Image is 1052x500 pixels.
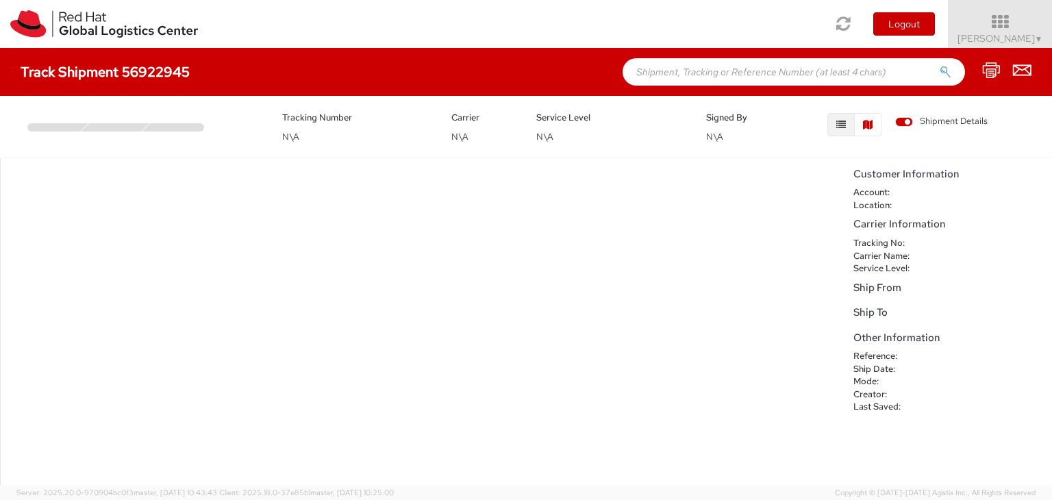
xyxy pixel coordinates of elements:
h5: Ship From [853,282,1045,294]
span: master, [DATE] 10:43:43 [134,488,217,497]
h5: Carrier Information [853,218,1045,230]
span: Client: 2025.18.0-37e85b1 [219,488,394,497]
span: Server: 2025.20.0-970904bc0f3 [16,488,217,497]
span: Shipment Details [895,115,988,128]
dt: Ship Date: [843,363,931,376]
span: N\A [536,131,553,142]
dt: Reference: [843,350,931,363]
h5: Customer Information [853,168,1045,180]
h5: Tracking Number [282,113,431,123]
h5: Carrier [451,113,516,123]
span: N\A [451,131,468,142]
button: Logout [873,12,935,36]
span: master, [DATE] 10:25:00 [310,488,394,497]
span: N\A [706,131,723,142]
img: rh-logistics-00dfa346123c4ec078e1.svg [10,10,198,38]
input: Shipment, Tracking or Reference Number (at least 4 chars) [623,58,965,86]
h5: Other Information [853,332,1045,344]
dt: Carrier Name: [843,250,931,263]
dt: Account: [843,186,931,199]
span: [PERSON_NAME] [957,32,1043,45]
span: Copyright © [DATE]-[DATE] Agistix Inc., All Rights Reserved [835,488,1036,499]
span: N\A [282,131,299,142]
dt: Mode: [843,375,931,388]
dt: Location: [843,199,931,212]
dt: Creator: [843,388,931,401]
dt: Tracking No: [843,237,931,250]
h4: Track Shipment 56922945 [21,64,190,79]
h5: Service Level [536,113,686,123]
span: ▼ [1035,34,1043,45]
dt: Last Saved: [843,401,931,414]
dt: Service Level: [843,262,931,275]
label: Shipment Details [895,115,988,130]
h5: Ship To [853,307,1045,318]
h5: Signed By [706,113,771,123]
